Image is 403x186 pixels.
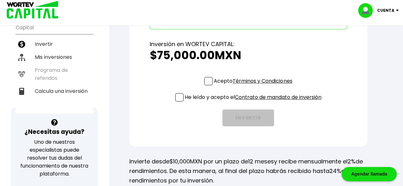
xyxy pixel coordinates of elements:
ul: Capital [16,20,93,114]
a: Contrato de mandato de inversión [235,93,321,101]
span: $10,000 [169,157,190,165]
span: 24% [329,167,341,175]
button: INVERTIR [222,109,274,126]
div: Agendar llamada [342,167,397,181]
img: invertir-icon.b3b967d7.svg [18,41,25,48]
p: Acepto [214,77,292,85]
img: inversiones-icon.6695dc30.svg [18,54,25,61]
p: He leído y acepto el [185,93,321,101]
h2: $75,000.00 MXN [150,49,347,62]
span: 2% [348,157,356,165]
img: calculadora-icon.17d418c4.svg [18,88,25,95]
img: profile-image [358,3,377,18]
img: icon-down [394,10,403,11]
h3: ¿Necesitas ayuda? [25,127,84,136]
a: Términos y Condiciones [233,77,292,85]
a: Invertir [16,38,93,51]
p: Inversión en WORTEV CAPITAL: [150,39,347,49]
a: Mis inversiones [16,51,93,64]
p: Invierte desde MXN por un plazo de y recibe mensualmente el de rendimientos. De esta manera, al f... [129,157,367,185]
p: Cuenta [377,6,394,15]
span: 12 meses [248,157,274,165]
p: Uno de nuestros especialistas puede resolver tus dudas del funcionamiento de nuestra plataforma. [19,138,90,178]
a: Calcula una inversión [16,85,93,98]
